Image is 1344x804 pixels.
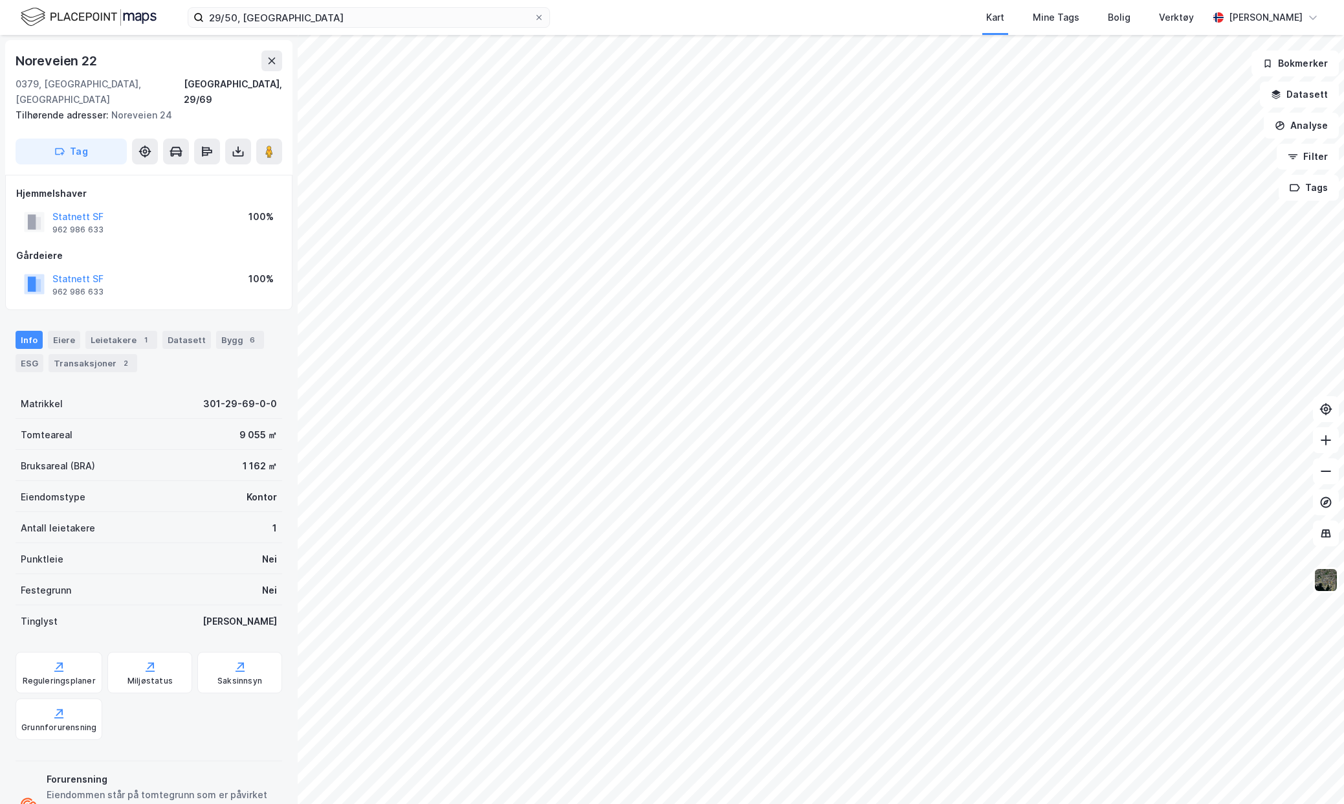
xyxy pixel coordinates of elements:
[1229,10,1303,25] div: [PERSON_NAME]
[16,139,127,164] button: Tag
[16,248,281,263] div: Gårdeiere
[52,287,104,297] div: 962 986 633
[1314,568,1338,592] img: 9k=
[21,458,95,474] div: Bruksareal (BRA)
[1279,742,1344,804] div: Kontrollprogram for chat
[1033,10,1079,25] div: Mine Tags
[16,186,281,201] div: Hjemmelshaver
[239,427,277,443] div: 9 055 ㎡
[248,209,274,225] div: 100%
[1251,50,1339,76] button: Bokmerker
[21,520,95,536] div: Antall leietakere
[49,354,137,372] div: Transaksjoner
[47,772,277,787] div: Forurensning
[16,107,272,123] div: Noreveien 24
[21,722,96,733] div: Grunnforurensning
[21,6,157,28] img: logo.f888ab2527a4732fd821a326f86c7f29.svg
[262,552,277,567] div: Nei
[203,396,277,412] div: 301-29-69-0-0
[1260,82,1339,107] button: Datasett
[203,614,277,629] div: [PERSON_NAME]
[48,331,80,349] div: Eiere
[216,331,264,349] div: Bygg
[1108,10,1130,25] div: Bolig
[272,520,277,536] div: 1
[16,50,100,71] div: Noreveien 22
[21,614,58,629] div: Tinglyst
[162,331,211,349] div: Datasett
[127,676,173,686] div: Miljøstatus
[23,676,96,686] div: Reguleringsplaner
[986,10,1004,25] div: Kart
[119,357,132,370] div: 2
[1264,113,1339,139] button: Analyse
[139,333,152,346] div: 1
[246,333,259,346] div: 6
[1279,742,1344,804] iframe: Chat Widget
[16,76,184,107] div: 0379, [GEOGRAPHIC_DATA], [GEOGRAPHIC_DATA]
[85,331,157,349] div: Leietakere
[262,583,277,598] div: Nei
[204,8,534,27] input: Søk på adresse, matrikkel, gårdeiere, leietakere eller personer
[184,76,282,107] div: [GEOGRAPHIC_DATA], 29/69
[21,396,63,412] div: Matrikkel
[217,676,262,686] div: Saksinnsyn
[21,427,72,443] div: Tomteareal
[1277,144,1339,170] button: Filter
[16,109,111,120] span: Tilhørende adresser:
[16,354,43,372] div: ESG
[243,458,277,474] div: 1 162 ㎡
[21,583,71,598] div: Festegrunn
[21,489,85,505] div: Eiendomstype
[247,489,277,505] div: Kontor
[52,225,104,235] div: 962 986 633
[1279,175,1339,201] button: Tags
[16,331,43,349] div: Info
[248,271,274,287] div: 100%
[1159,10,1194,25] div: Verktøy
[21,552,63,567] div: Punktleie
